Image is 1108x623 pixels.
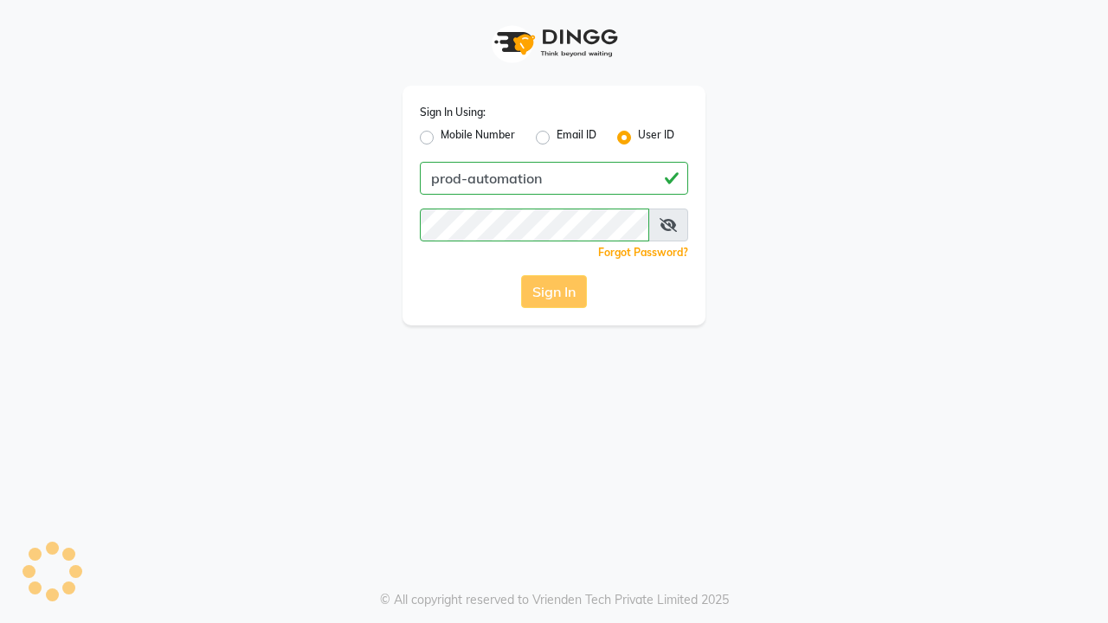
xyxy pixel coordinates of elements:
[441,127,515,148] label: Mobile Number
[420,162,688,195] input: Username
[485,17,623,68] img: logo1.svg
[557,127,596,148] label: Email ID
[598,246,688,259] a: Forgot Password?
[420,209,649,241] input: Username
[420,105,486,120] label: Sign In Using:
[638,127,674,148] label: User ID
